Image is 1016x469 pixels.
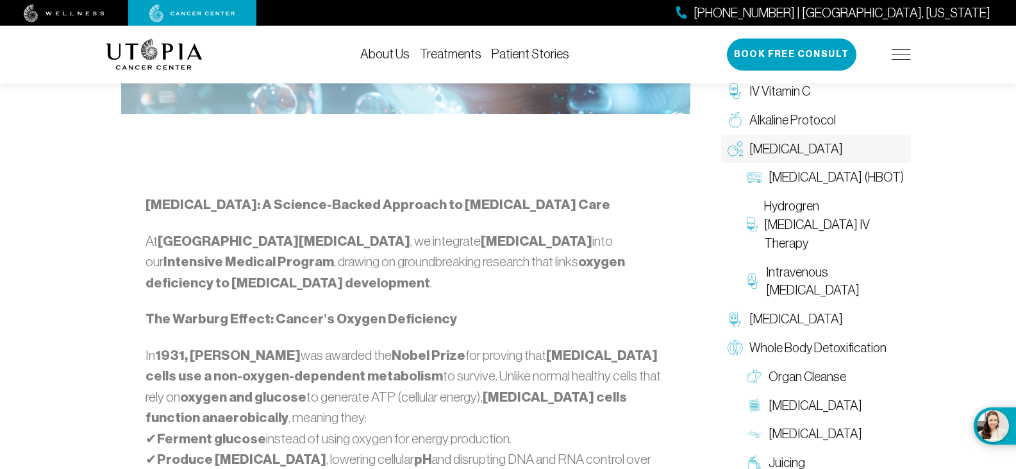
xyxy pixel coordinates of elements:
[721,334,911,362] a: Whole Body Detoxification
[149,4,235,22] img: cancer center
[740,258,911,305] a: Intravenous [MEDICAL_DATA]
[727,38,856,71] button: Book Free Consult
[740,362,911,391] a: Organ Cleanse
[740,391,911,420] a: [MEDICAL_DATA]
[728,141,743,157] img: Oxygen Therapy
[769,397,862,415] span: [MEDICAL_DATA]
[180,389,306,405] strong: oxygen and glucose
[721,106,911,135] a: Alkaline Protocol
[392,347,465,364] strong: Nobel Prize
[163,253,334,270] strong: Intensive Medical Program
[721,305,911,334] a: [MEDICAL_DATA]
[481,233,592,250] strong: [MEDICAL_DATA]
[747,217,758,232] img: Hydrogren Peroxide IV Therapy
[747,398,762,413] img: Colon Therapy
[146,253,625,291] strong: oxygen deficiency to [MEDICAL_DATA] development
[414,451,431,468] strong: pH
[749,111,836,130] span: Alkaline Protocol
[728,83,743,99] img: IV Vitamin C
[769,425,862,443] span: [MEDICAL_DATA]
[749,339,887,357] span: Whole Body Detoxification
[766,263,904,300] span: Intravenous [MEDICAL_DATA]
[740,163,911,192] a: [MEDICAL_DATA] (HBOT)
[747,427,762,442] img: Lymphatic Massage
[694,4,990,22] span: [PHONE_NUMBER] | [GEOGRAPHIC_DATA], [US_STATE]
[106,39,203,70] img: logo
[728,312,743,327] img: Chelation Therapy
[146,311,458,327] strong: The Warburg Effect: Cancer’s Oxygen Deficiency
[420,47,481,61] a: Treatments
[747,273,760,289] img: Intravenous Ozone Therapy
[492,47,569,61] a: Patient Stories
[676,4,990,22] a: [PHONE_NUMBER] | [GEOGRAPHIC_DATA], [US_STATE]
[24,4,104,22] img: wellness
[721,77,911,106] a: IV Vitamin C
[728,112,743,128] img: Alkaline Protocol
[146,196,610,213] strong: [MEDICAL_DATA]: A Science-Backed Approach to [MEDICAL_DATA] Care
[749,140,843,158] span: [MEDICAL_DATA]
[769,168,904,187] span: [MEDICAL_DATA] (HBOT)
[749,310,843,328] span: [MEDICAL_DATA]
[146,231,666,294] p: At , we integrate into our , drawing on groundbreaking research that links .
[749,82,810,101] span: IV Vitamin C
[728,340,743,355] img: Whole Body Detoxification
[764,197,904,252] span: Hydrogren [MEDICAL_DATA] IV Therapy
[158,233,410,250] strong: [GEOGRAPHIC_DATA][MEDICAL_DATA]
[740,420,911,448] a: [MEDICAL_DATA]
[157,431,266,447] strong: Ferment glucose
[157,451,326,468] strong: Produce [MEDICAL_DATA]
[740,192,911,257] a: Hydrogren [MEDICAL_DATA] IV Therapy
[747,170,762,185] img: Hyperbaric Oxygen Therapy (HBOT)
[155,347,301,364] strong: 1931, [PERSON_NAME]
[769,368,846,386] span: Organ Cleanse
[747,369,762,384] img: Organ Cleanse
[892,49,911,60] img: icon-hamburger
[360,47,410,61] a: About Us
[721,135,911,164] a: [MEDICAL_DATA]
